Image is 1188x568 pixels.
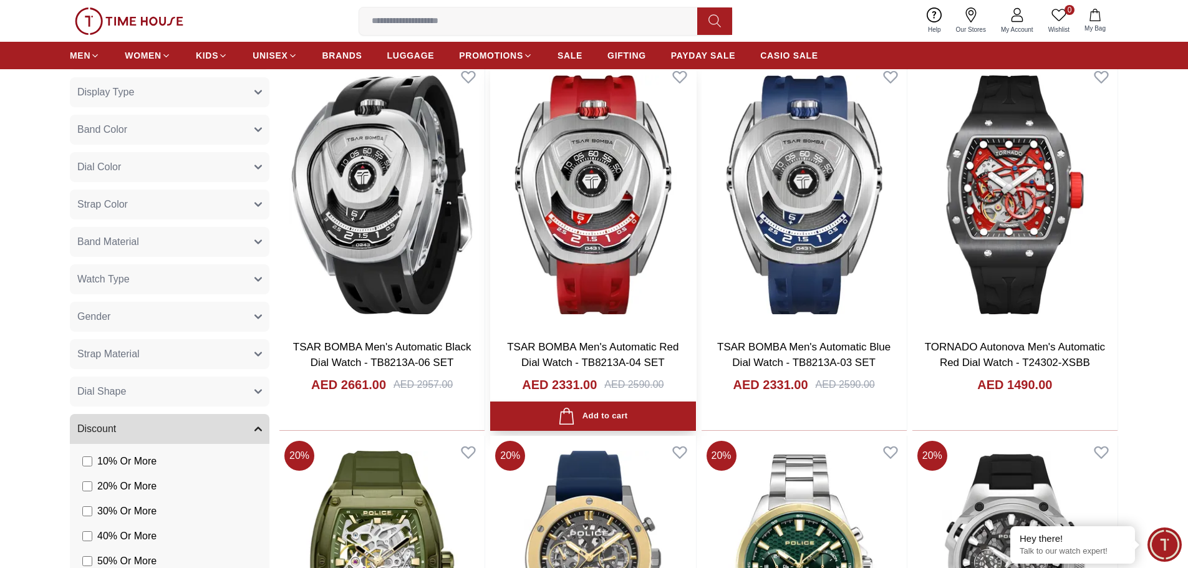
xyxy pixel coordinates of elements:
input: 50% Or More [82,556,92,566]
div: AED 2590.00 [816,377,875,392]
span: Strap Material [77,347,140,362]
button: Strap Color [70,190,269,219]
h4: AED 2331.00 [522,376,597,393]
img: TSAR BOMBA Men's Automatic Black Dial Watch - TB8213A-06 SET [279,60,485,329]
span: Dial Shape [77,384,126,399]
input: 30% Or More [82,506,92,516]
span: BRANDS [322,49,362,62]
a: TSAR BOMBA Men's Automatic Red Dial Watch - TB8213A-04 SET [507,341,679,369]
span: 20 % [917,441,947,471]
button: Strap Material [70,339,269,369]
button: My Bag [1077,6,1113,36]
button: Dial Color [70,152,269,182]
a: PROMOTIONS [459,44,533,67]
span: My Bag [1079,24,1111,33]
a: BRANDS [322,44,362,67]
span: LUGGAGE [387,49,435,62]
a: MEN [70,44,100,67]
p: Talk to our watch expert! [1020,546,1126,557]
span: Band Color [77,122,127,137]
button: Band Color [70,115,269,145]
span: KIDS [196,49,218,62]
button: Dial Shape [70,377,269,407]
button: Gender [70,302,269,332]
a: 0Wishlist [1041,5,1077,37]
span: PROMOTIONS [459,49,523,62]
span: 20 % [284,441,314,471]
span: UNISEX [253,49,287,62]
button: Discount [70,414,269,444]
a: UNISEX [253,44,297,67]
span: PAYDAY SALE [671,49,735,62]
img: TSAR BOMBA Men's Automatic Red Dial Watch - TB8213A-04 SET [490,60,695,329]
span: Watch Type [77,272,130,287]
button: Display Type [70,77,269,107]
h4: AED 2661.00 [311,376,386,393]
a: TSAR BOMBA Men's Automatic Blue Dial Watch - TB8213A-03 SET [717,341,891,369]
input: 40% Or More [82,531,92,541]
span: My Account [996,25,1038,34]
a: SALE [558,44,582,67]
span: 20 % [707,441,736,471]
span: Dial Color [77,160,121,175]
span: WOMEN [125,49,162,62]
input: 20% Or More [82,481,92,491]
a: LUGGAGE [387,44,435,67]
a: TORNADO Autonova Men's Automatic Red Dial Watch - T24302-XSBB [925,341,1105,369]
h4: AED 2331.00 [733,376,808,393]
span: Strap Color [77,197,128,212]
img: TSAR BOMBA Men's Automatic Blue Dial Watch - TB8213A-03 SET [702,60,907,329]
span: 20 % Or More [97,479,157,494]
span: MEN [70,49,90,62]
span: 20 % [495,441,525,471]
span: 40 % Or More [97,529,157,544]
span: Our Stores [951,25,991,34]
a: GIFTING [607,44,646,67]
span: Display Type [77,85,134,100]
span: 30 % Or More [97,504,157,519]
a: Help [920,5,949,37]
div: AED 2957.00 [394,377,453,392]
div: Add to cart [558,408,627,425]
span: Wishlist [1043,25,1075,34]
img: TORNADO Autonova Men's Automatic Red Dial Watch - T24302-XSBB [912,60,1118,329]
a: Our Stores [949,5,993,37]
a: WOMEN [125,44,171,67]
span: Help [923,25,946,34]
span: SALE [558,49,582,62]
a: CASIO SALE [760,44,818,67]
div: Chat Widget [1147,527,1182,562]
button: Watch Type [70,264,269,294]
button: Add to cart [490,402,695,431]
span: Gender [77,309,110,324]
h4: AED 1490.00 [977,376,1052,393]
span: 10 % Or More [97,454,157,469]
a: TSAR BOMBA Men's Automatic Black Dial Watch - TB8213A-06 SET [293,341,471,369]
img: ... [75,7,183,35]
a: PAYDAY SALE [671,44,735,67]
span: Discount [77,421,116,436]
span: GIFTING [607,49,646,62]
div: Hey there! [1020,532,1126,545]
button: Band Material [70,227,269,257]
span: CASIO SALE [760,49,818,62]
div: AED 2590.00 [604,377,664,392]
a: KIDS [196,44,228,67]
span: Band Material [77,234,139,249]
input: 10% Or More [82,456,92,466]
span: 0 [1065,5,1075,15]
